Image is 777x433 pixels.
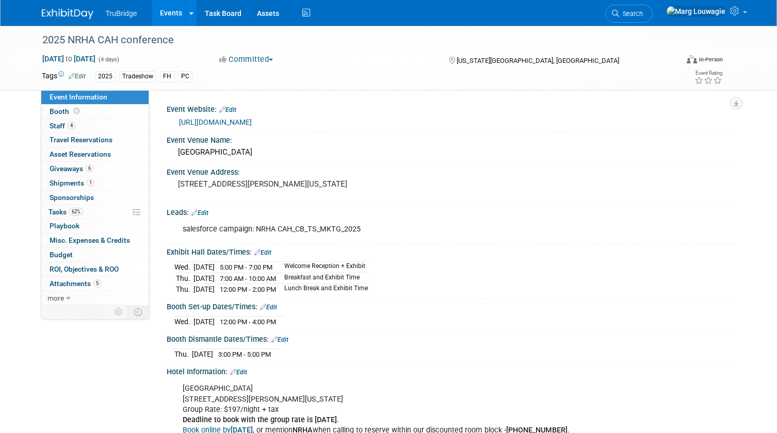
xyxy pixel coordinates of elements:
[106,9,137,18] span: TruBridge
[50,265,119,273] span: ROI, Objectives & ROO
[220,286,276,293] span: 12:00 PM - 2:00 PM
[50,193,94,202] span: Sponsorships
[220,275,276,282] span: 7:00 AM - 10:00 AM
[87,179,94,187] span: 1
[687,55,697,63] img: Format-Inperson.png
[178,71,192,82] div: PC
[39,31,665,49] div: 2025 NRHA CAH conference
[72,107,82,115] span: Booth not reserved yet
[193,262,215,273] td: [DATE]
[167,244,736,258] div: Exhibit Hall Dates/Times:
[42,71,86,82] td: Tags
[179,118,252,126] a: [URL][DOMAIN_NAME]
[50,93,107,101] span: Event Information
[50,179,94,187] span: Shipments
[50,164,93,173] span: Giveaways
[254,249,271,256] a: Edit
[619,10,643,18] span: Search
[666,6,726,17] img: Marg Louwagie
[68,122,75,129] span: 4
[42,9,93,19] img: ExhibitDay
[50,222,79,230] span: Playbook
[167,164,736,177] div: Event Venue Address:
[174,262,193,273] td: Wed.
[167,132,736,145] div: Event Venue Name:
[174,349,192,360] td: Thu.
[50,236,130,244] span: Misc. Expenses & Credits
[41,248,149,262] a: Budget
[41,191,149,205] a: Sponsorships
[41,162,149,176] a: Giveaways6
[193,273,215,284] td: [DATE]
[192,349,213,360] td: [DATE]
[48,208,83,216] span: Tasks
[183,415,339,424] b: Deadline to book with the group rate is [DATE].
[167,205,736,218] div: Leads:
[50,251,73,259] span: Budget
[41,147,149,161] a: Asset Reservations
[41,119,149,133] a: Staff4
[622,54,723,69] div: Event Format
[230,369,247,376] a: Edit
[260,304,277,311] a: Edit
[216,54,277,65] button: Committed
[167,364,736,377] div: Hotel Information:
[167,102,736,115] div: Event Website:
[175,219,625,240] div: salesforce campaign: NRHA CAH_CB_TS_MKTG_2025
[220,318,276,326] span: 12:00 PM - 4:00 PM
[193,317,215,327] td: [DATE]
[127,305,149,319] td: Toggle Event Tabs
[42,54,96,63] span: [DATE] [DATE]
[64,55,74,63] span: to
[50,122,75,130] span: Staff
[98,56,119,63] span: (4 days)
[278,284,368,295] td: Lunch Break and Exhibit Time
[41,176,149,190] a: Shipments1
[220,263,272,271] span: 5:00 PM - 7:00 PM
[69,208,83,215] span: 62%
[86,164,93,172] span: 6
[694,71,722,76] div: Event Rating
[41,205,149,219] a: Tasks62%
[193,284,215,295] td: [DATE]
[50,150,111,158] span: Asset Reservations
[69,73,86,80] a: Edit
[50,136,112,144] span: Travel Reservations
[41,262,149,276] a: ROI, Objectives & ROO
[41,219,149,233] a: Playbook
[41,133,149,147] a: Travel Reservations
[41,291,149,305] a: more
[119,71,156,82] div: Tradeshow
[174,144,728,160] div: [GEOGRAPHIC_DATA]
[191,209,208,216] a: Edit
[178,179,393,189] pre: [STREET_ADDRESS][PERSON_NAME][US_STATE]
[160,71,174,82] div: FH
[167,299,736,312] div: Booth Set-up Dates/Times:
[41,90,149,104] a: Event Information
[174,273,193,284] td: Thu.
[41,234,149,247] a: Misc. Expenses & Credits
[174,317,193,327] td: Wed.
[41,105,149,119] a: Booth
[95,71,116,82] div: 2025
[47,294,64,302] span: more
[218,351,271,358] span: 3:00 PM - 5:00 PM
[93,279,101,287] span: 5
[605,5,653,23] a: Search
[271,336,288,343] a: Edit
[278,262,368,273] td: Welcome Reception + Exhibit
[174,284,193,295] td: Thu.
[41,277,149,291] a: Attachments5
[50,279,101,288] span: Attachments
[278,273,368,284] td: Breakfast and Exhibit Time
[167,331,736,345] div: Booth Dismantle Dates/Times:
[699,56,723,63] div: In-Person
[50,107,82,115] span: Booth
[110,305,128,319] td: Personalize Event Tab Strip
[219,106,236,113] a: Edit
[457,57,619,64] span: [US_STATE][GEOGRAPHIC_DATA], [GEOGRAPHIC_DATA]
